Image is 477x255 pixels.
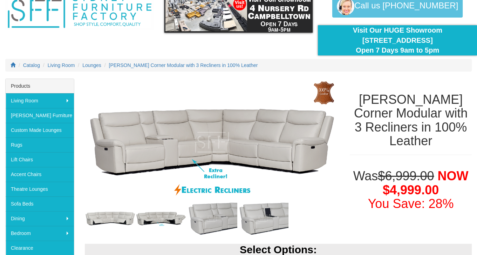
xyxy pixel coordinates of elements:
a: [PERSON_NAME] Corner Modular with 3 Recliners in 100% Leather [109,62,258,68]
font: You Save: 28% [368,196,454,211]
div: Products [6,79,74,93]
a: Catalog [23,62,40,68]
a: Sofa Beds [6,196,74,211]
h1: Was [350,169,472,211]
a: Rugs [6,137,74,152]
a: Lift Chairs [6,152,74,167]
a: Bedroom [6,226,74,241]
h1: [PERSON_NAME] Corner Modular with 3 Recliners in 100% Leather [350,93,472,148]
a: Custom Made Lounges [6,123,74,137]
a: Lounges [82,62,101,68]
span: NOW $4,999.00 [383,169,469,197]
a: Living Room [48,62,75,68]
a: [PERSON_NAME] Furniture [6,108,74,123]
div: Visit Our HUGE Showroom [STREET_ADDRESS] Open 7 Days 9am to 5pm [323,25,472,55]
a: Theatre Lounges [6,182,74,196]
del: $6,999.00 [378,169,434,183]
a: Living Room [6,93,74,108]
a: Dining [6,211,74,226]
a: Accent Chairs [6,167,74,182]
